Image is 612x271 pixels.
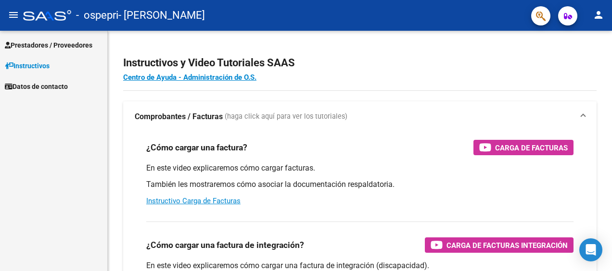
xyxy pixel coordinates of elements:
span: Datos de contacto [5,81,68,92]
a: Instructivo Carga de Facturas [146,197,241,205]
p: También les mostraremos cómo asociar la documentación respaldatoria. [146,179,574,190]
div: Open Intercom Messenger [579,238,602,261]
span: (haga click aquí para ver los tutoriales) [225,111,347,122]
a: Centro de Ayuda - Administración de O.S. [123,73,256,82]
button: Carga de Facturas Integración [425,237,574,253]
p: En este video explicaremos cómo cargar una factura de integración (discapacidad). [146,260,574,271]
button: Carga de Facturas [473,140,574,155]
span: - [PERSON_NAME] [118,5,205,26]
h2: Instructivos y Video Tutoriales SAAS [123,54,597,72]
span: Carga de Facturas Integración [446,239,568,251]
mat-icon: person [593,9,604,21]
p: En este video explicaremos cómo cargar facturas. [146,163,574,173]
mat-icon: menu [8,9,19,21]
h3: ¿Cómo cargar una factura? [146,141,247,154]
span: Carga de Facturas [495,142,568,154]
h3: ¿Cómo cargar una factura de integración? [146,238,304,252]
span: - ospepri [76,5,118,26]
span: Prestadores / Proveedores [5,40,92,50]
strong: Comprobantes / Facturas [135,111,223,122]
span: Instructivos [5,61,50,71]
mat-expansion-panel-header: Comprobantes / Facturas (haga click aquí para ver los tutoriales) [123,101,597,132]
